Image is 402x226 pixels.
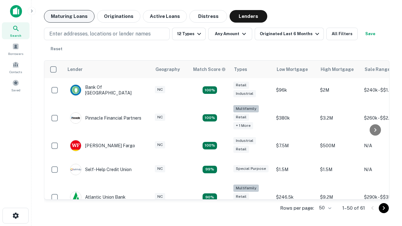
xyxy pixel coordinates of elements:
[233,114,249,121] div: Retail
[70,85,81,95] img: picture
[155,114,165,121] div: NC
[317,158,361,181] td: $1.5M
[44,28,170,40] button: Enter addresses, locations or lender names
[273,102,317,134] td: $380k
[70,84,145,96] div: Bank Of [GEOGRAPHIC_DATA]
[233,137,256,144] div: Industrial
[70,164,132,175] div: Self-help Credit Union
[360,28,380,40] button: Save your search to get updates of matches that match your search criteria.
[155,86,165,93] div: NC
[155,141,165,148] div: NC
[70,113,81,123] img: picture
[233,105,259,112] div: Multifamily
[10,33,21,38] span: Search
[193,66,226,73] div: Capitalize uses an advanced AI algorithm to match your search with the best lender. The match sco...
[155,165,165,172] div: NC
[46,43,67,55] button: Reset
[203,193,217,201] div: Matching Properties: 10, hasApolloMatch: undefined
[255,28,324,40] button: Originated Last 6 Months
[280,204,314,212] p: Rows per page:
[44,10,95,23] button: Maturing Loans
[143,10,187,23] button: Active Loans
[2,40,30,57] a: Borrowers
[233,165,269,172] div: Special Purpose
[379,203,389,213] button: Go to next page
[321,66,354,73] div: High Mortgage
[317,134,361,158] td: $500M
[10,5,22,18] img: capitalize-icon.png
[273,78,317,102] td: $96k
[326,28,358,40] button: All Filters
[234,66,247,73] div: Types
[203,142,217,149] div: Matching Properties: 14, hasApolloMatch: undefined
[2,59,30,76] a: Contacts
[273,158,317,181] td: $1.5M
[70,140,135,151] div: [PERSON_NAME] Fargo
[2,22,30,39] a: Search
[9,69,22,74] span: Contacts
[233,122,253,129] div: + 1 more
[11,88,20,93] span: Saved
[317,102,361,134] td: $3.2M
[233,193,249,200] div: Retail
[152,61,189,78] th: Geography
[8,51,23,56] span: Borrowers
[49,30,151,38] p: Enter addresses, locations or lender names
[70,191,126,203] div: Atlantic Union Bank
[193,66,225,73] h6: Match Score
[273,181,317,213] td: $246.5k
[260,30,321,38] div: Originated Last 6 Months
[233,82,249,89] div: Retail
[203,86,217,94] div: Matching Properties: 15, hasApolloMatch: undefined
[365,66,390,73] div: Sale Range
[70,164,81,175] img: picture
[97,10,140,23] button: Originations
[233,146,249,153] div: Retail
[70,140,81,151] img: picture
[203,166,217,173] div: Matching Properties: 11, hasApolloMatch: undefined
[233,90,256,97] div: Industrial
[233,185,259,192] div: Multifamily
[208,28,252,40] button: Any Amount
[70,192,81,202] img: picture
[230,10,267,23] button: Lenders
[317,203,332,213] div: 50
[317,181,361,213] td: $9.2M
[172,28,206,40] button: 12 Types
[155,66,180,73] div: Geography
[203,114,217,122] div: Matching Properties: 20, hasApolloMatch: undefined
[70,112,141,124] div: Pinnacle Financial Partners
[317,61,361,78] th: High Mortgage
[68,66,83,73] div: Lender
[64,61,152,78] th: Lender
[189,61,230,78] th: Capitalize uses an advanced AI algorithm to match your search with the best lender. The match sco...
[189,10,227,23] button: Distress
[317,78,361,102] td: $2M
[273,61,317,78] th: Low Mortgage
[2,77,30,94] a: Saved
[273,134,317,158] td: $7.5M
[371,176,402,206] iframe: Chat Widget
[342,204,365,212] p: 1–50 of 61
[277,66,308,73] div: Low Mortgage
[230,61,273,78] th: Types
[155,193,165,200] div: NC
